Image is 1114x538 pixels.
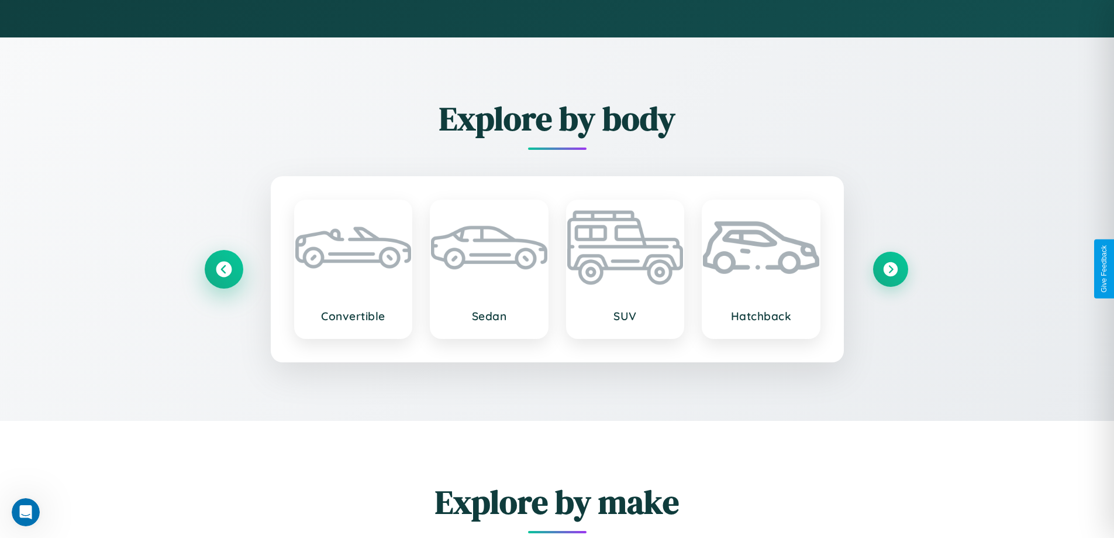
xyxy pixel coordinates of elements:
[206,479,908,525] h2: Explore by make
[1100,245,1108,293] div: Give Feedback
[579,309,672,323] h3: SUV
[307,309,400,323] h3: Convertible
[443,309,536,323] h3: Sedan
[206,96,908,141] h2: Explore by body
[715,309,808,323] h3: Hatchback
[12,498,40,526] iframe: Intercom live chat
